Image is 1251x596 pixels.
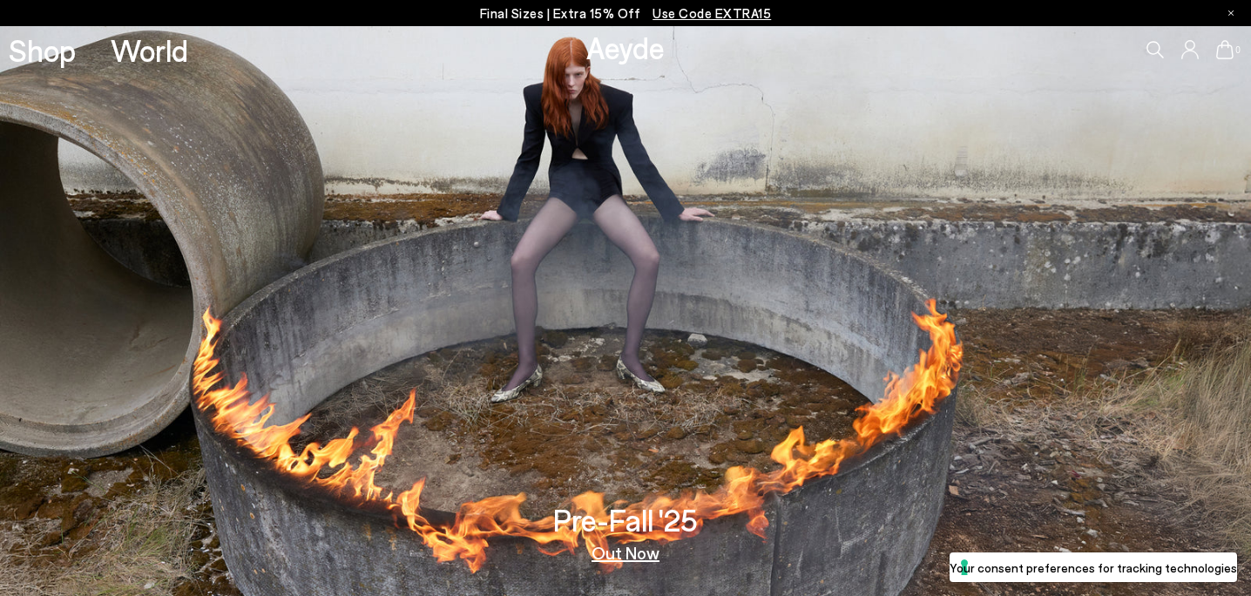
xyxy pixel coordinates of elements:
button: Your consent preferences for tracking technologies [950,552,1237,582]
label: Your consent preferences for tracking technologies [950,559,1237,577]
h3: Pre-Fall '25 [553,505,698,535]
a: 0 [1216,40,1234,59]
a: Shop [9,35,76,65]
a: World [111,35,188,65]
span: Navigate to /collections/ss25-final-sizes [653,5,771,21]
a: Aeyde [586,29,665,65]
a: Out Now [592,544,659,561]
span: 0 [1234,45,1242,55]
p: Final Sizes | Extra 15% Off [480,3,772,24]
